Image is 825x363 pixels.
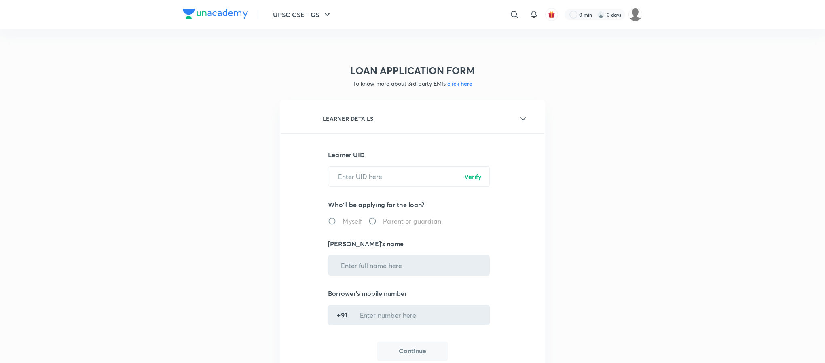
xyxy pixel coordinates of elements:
button: Continue [377,342,448,361]
span: Parent or guardian [383,216,441,226]
span: Myself [343,216,362,226]
img: avatar [548,11,555,18]
h3: LOAN APPLICATION FORM [280,65,545,76]
a: Company Logo [183,9,248,21]
p: Learner UID [328,150,497,160]
p: Verify [464,172,482,181]
span: click here [446,80,472,87]
img: streak [597,11,605,19]
span: To know more about 3rd party EMIs [353,80,472,87]
img: Company Logo [183,9,248,19]
h6: LEARNER DETAILS [323,114,373,123]
p: Who'll be applying for the loan? [328,200,497,209]
p: Borrower's mobile number [328,289,497,298]
input: Enter full name here [331,255,487,276]
p: [PERSON_NAME]'s name [328,239,497,249]
button: avatar [545,8,558,21]
img: Pranesh [628,8,642,21]
p: +91 [337,310,347,320]
input: Enter UID here [328,166,489,187]
input: Enter number here [350,305,487,325]
button: UPSC CSE - GS [268,6,337,23]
